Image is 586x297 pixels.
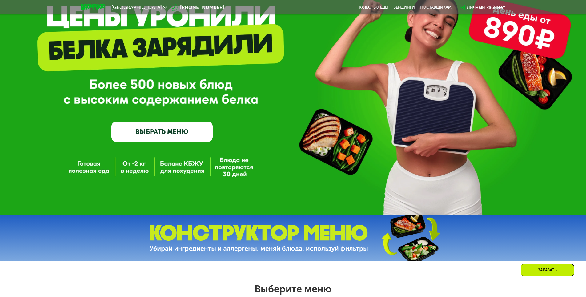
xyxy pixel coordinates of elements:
h2: Выберите меню [20,283,566,295]
a: ВЫБРАТЬ МЕНЮ [111,122,213,142]
div: Личный кабинет [467,4,505,11]
a: Вендинги [393,5,415,10]
div: поставщикам [420,5,452,10]
a: [PHONE_NUMBER] [170,4,224,11]
span: [GEOGRAPHIC_DATA] [111,5,162,10]
div: Заказать [521,264,574,276]
a: Качество еды [359,5,388,10]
